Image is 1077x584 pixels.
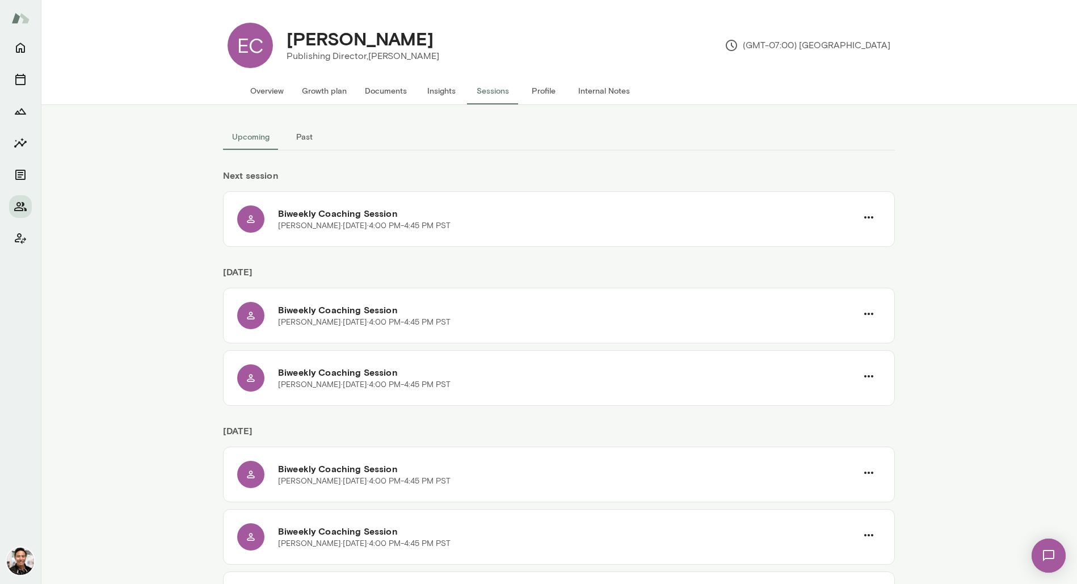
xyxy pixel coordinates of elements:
[11,7,30,29] img: Mento
[9,195,32,218] button: Members
[223,265,895,288] h6: [DATE]
[293,77,356,104] button: Growth plan
[7,548,34,575] img: Albert Villarde
[467,77,518,104] button: Sessions
[279,123,330,150] button: Past
[278,462,857,476] h6: Biweekly Coaching Session
[278,303,857,317] h6: Biweekly Coaching Session
[278,365,857,379] h6: Biweekly Coaching Session
[518,77,569,104] button: Profile
[278,317,451,328] p: [PERSON_NAME] · [DATE] · 4:00 PM-4:45 PM PST
[241,77,293,104] button: Overview
[9,132,32,154] button: Insights
[278,476,451,487] p: [PERSON_NAME] · [DATE] · 4:00 PM-4:45 PM PST
[228,23,273,68] div: EC
[278,220,451,232] p: [PERSON_NAME] · [DATE] · 4:00 PM-4:45 PM PST
[287,28,434,49] h4: [PERSON_NAME]
[416,77,467,104] button: Insights
[223,123,279,150] button: Upcoming
[9,227,32,250] button: Client app
[278,538,451,549] p: [PERSON_NAME] · [DATE] · 4:00 PM-4:45 PM PST
[223,123,895,150] div: basic tabs example
[278,207,857,220] h6: Biweekly Coaching Session
[9,100,32,123] button: Growth Plan
[725,39,890,52] p: (GMT-07:00) [GEOGRAPHIC_DATA]
[356,77,416,104] button: Documents
[9,163,32,186] button: Documents
[287,49,439,63] p: Publishing Director, [PERSON_NAME]
[278,379,451,390] p: [PERSON_NAME] · [DATE] · 4:00 PM-4:45 PM PST
[278,524,857,538] h6: Biweekly Coaching Session
[223,169,895,191] h6: Next session
[9,68,32,91] button: Sessions
[569,77,639,104] button: Internal Notes
[223,424,895,447] h6: [DATE]
[9,36,32,59] button: Home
